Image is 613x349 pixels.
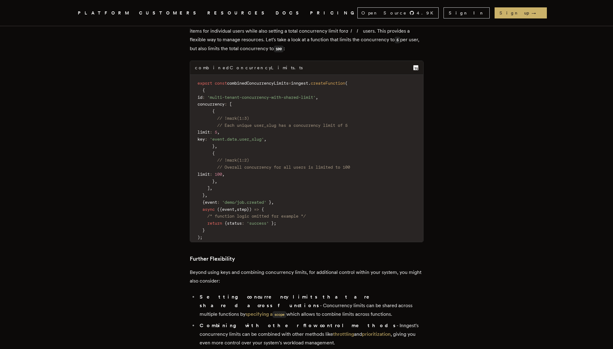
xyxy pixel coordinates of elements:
a: Sign In [444,7,490,18]
span: concurrency [197,102,225,106]
span: = [289,81,291,86]
span: , [271,200,274,205]
span: ) [197,235,200,240]
span: // !mark(1:3) [217,116,249,121]
code: 5 [395,37,400,43]
a: DOCS [276,9,303,17]
a: PRICING [310,9,357,17]
span: ] [207,186,210,191]
span: 5 [215,130,217,134]
p: Inngest allows you to "stack" or combine concurrency limits. This means you can limit the concurr... [190,18,424,53]
li: - Inngest's concurrency limits can be combined with other methods like and , giving you even more... [198,321,424,347]
span: 100 [215,172,222,177]
span: : [217,200,220,205]
span: → [531,10,542,16]
span: : [210,172,212,177]
button: PLATFORM [78,9,132,17]
span: : [225,102,227,106]
li: - Concurrency limits can be shared across multiple functions by which allows to combine limits ac... [198,293,424,319]
code: scope [273,311,287,318]
span: } [269,200,271,205]
span: { [220,207,222,212]
span: } [212,179,215,184]
strong: Combining with other flow control methods [200,323,396,328]
span: , [215,179,217,184]
span: , [316,95,318,100]
span: , [234,207,237,212]
span: , [264,137,266,142]
span: { [212,151,215,156]
span: ) [249,207,252,212]
span: createFunction [311,81,345,86]
span: 4.9 K [417,10,437,16]
span: { [261,207,264,212]
span: /* function logic omitted for example */ [207,214,306,219]
span: limit [197,130,210,134]
span: { [212,109,215,114]
a: prioritization [362,331,391,337]
span: ; [274,221,276,226]
span: , [222,172,225,177]
span: inngest [291,81,308,86]
span: 'multi-tenant-concurrency-with-shared-limit' [207,95,316,100]
span: 'demo/job.created' [222,200,266,205]
span: id [197,95,202,100]
span: status [227,221,242,226]
span: { [202,200,205,205]
span: : [242,221,244,226]
span: 'success' [247,221,269,226]
span: , [215,144,217,149]
span: event [205,200,217,205]
span: [ [229,102,232,106]
span: : [202,95,205,100]
span: async [202,207,215,212]
span: { [202,88,205,93]
span: key [197,137,205,142]
span: const [215,81,227,86]
span: return [207,221,222,226]
span: ( [217,207,220,212]
span: { [225,221,227,226]
button: RESOURCES [207,9,268,17]
span: => [254,207,259,212]
span: : [210,130,212,134]
span: , [205,193,207,198]
span: // Each unique user_slug has a concurrency limit of 5 [217,123,348,128]
span: : [205,137,207,142]
a: CUSTOMERS [139,9,200,17]
span: 'event.data.user_slug' [210,137,264,142]
span: Open Source [361,10,407,16]
span: } [212,144,215,149]
span: , [217,130,220,134]
code: 100 [274,46,284,52]
span: // Overall concurrency for all users is limited to 100 [217,165,350,170]
a: throttling [333,331,354,337]
p: Beyond using keys and combining concurrency limits, for additional control within your system, yo... [190,268,424,285]
span: } [271,221,274,226]
a: specifying ascope [245,311,287,317]
h3: Further Flexibility [190,255,424,263]
span: limit [197,172,210,177]
span: export [197,81,212,86]
span: step [237,207,247,212]
span: . [308,81,311,86]
span: } [202,193,205,198]
span: , [210,186,212,191]
em: all [345,28,363,34]
span: } [247,207,249,212]
span: ( [345,81,348,86]
span: // !mark(1:2) [217,158,249,162]
strong: Setting concurrency limits that are shared across functions [200,294,378,308]
span: event [222,207,234,212]
span: } [202,228,205,233]
div: combinedConcurrencyLimits.ts [195,65,303,71]
a: Sign up [495,7,547,18]
span: combinedConcurrencyLimits [227,81,289,86]
span: ; [200,235,202,240]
